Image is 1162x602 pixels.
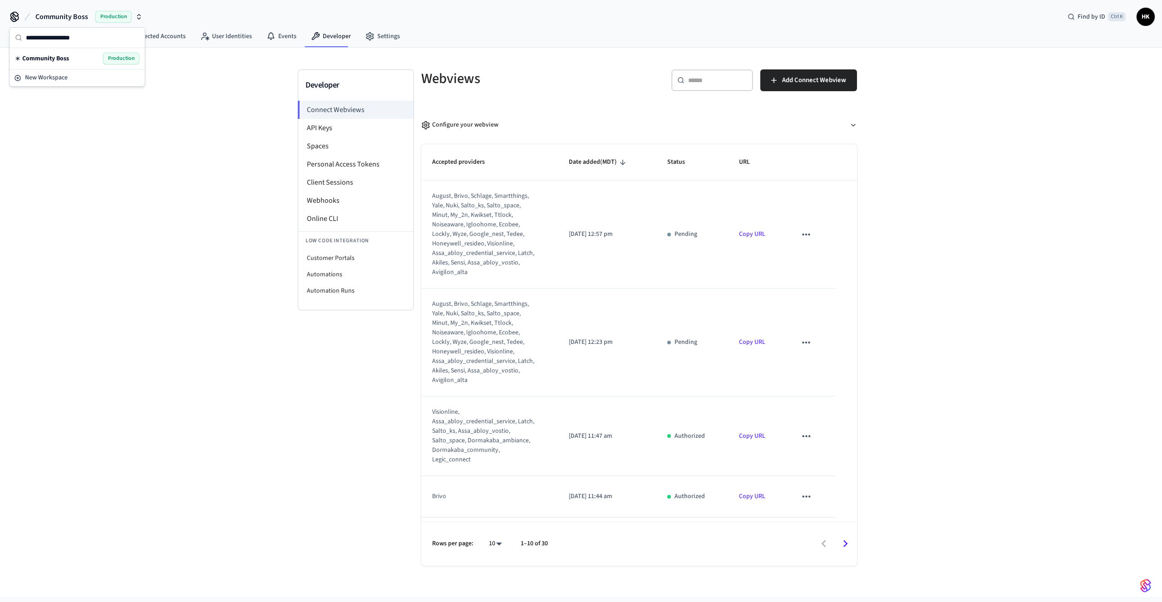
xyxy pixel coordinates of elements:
[1140,578,1151,593] img: SeamLogoGradient.69752ec5.svg
[298,191,414,210] li: Webhooks
[432,539,473,548] p: Rows per page:
[569,431,645,441] p: [DATE] 11:47 am
[432,407,536,465] div: visionline, assa_abloy_credential_service, latch, salto_ks, assa_abloy_vostio, salto_space, dorma...
[298,155,414,173] li: Personal Access Tokens
[1137,8,1155,26] button: HK
[739,338,765,347] a: Copy URL
[35,11,88,22] span: Community Boss
[2,28,49,44] a: Devices
[1137,9,1154,25] span: HK
[432,299,536,385] div: august, brivo, schlage, smartthings, yale, nuki, salto_ks, salto_space, minut, my_2n, kwikset, tt...
[739,492,765,501] a: Copy URL
[111,28,193,44] a: Connected Accounts
[193,28,259,44] a: User Identities
[739,230,765,239] a: Copy URL
[1078,12,1105,21] span: Find by ID
[569,155,629,169] span: Date added(MDT)
[569,338,645,347] p: [DATE] 12:23 pm
[421,120,498,130] div: Configure your webview
[298,210,414,228] li: Online CLI
[298,137,414,155] li: Spaces
[304,28,358,44] a: Developer
[10,48,145,69] div: Suggestions
[25,73,68,83] span: New Workspace
[298,173,414,191] li: Client Sessions
[667,155,697,169] span: Status
[675,338,697,347] p: Pending
[103,53,139,64] span: Production
[835,533,856,554] button: Go to next page
[259,28,304,44] a: Events
[521,539,548,548] p: 1–10 of 30
[358,28,407,44] a: Settings
[1060,9,1133,25] div: Find by IDCtrl K
[569,492,645,501] p: [DATE] 11:44 am
[432,155,497,169] span: Accepted providers
[739,431,765,440] a: Copy URL
[675,230,697,239] p: Pending
[22,54,69,63] span: Community Boss
[298,283,414,299] li: Automation Runs
[298,119,414,137] li: API Keys
[569,230,645,239] p: [DATE] 12:57 pm
[10,70,144,85] button: New Workspace
[298,101,414,119] li: Connect Webviews
[760,69,857,91] button: Add Connect Webview
[298,231,414,250] li: Low Code Integration
[95,11,132,23] span: Production
[421,113,857,137] button: Configure your webview
[484,537,506,550] div: 10
[675,431,705,441] p: Authorized
[298,266,414,283] li: Automations
[739,155,762,169] span: URL
[432,492,536,501] div: brivo
[305,79,406,92] h3: Developer
[782,74,846,86] span: Add Connect Webview
[421,69,634,88] h5: Webviews
[298,250,414,266] li: Customer Portals
[1108,12,1126,21] span: Ctrl K
[675,492,705,501] p: Authorized
[432,191,536,277] div: august, brivo, schlage, smartthings, yale, nuki, salto_ks, salto_space, minut, my_2n, kwikset, tt...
